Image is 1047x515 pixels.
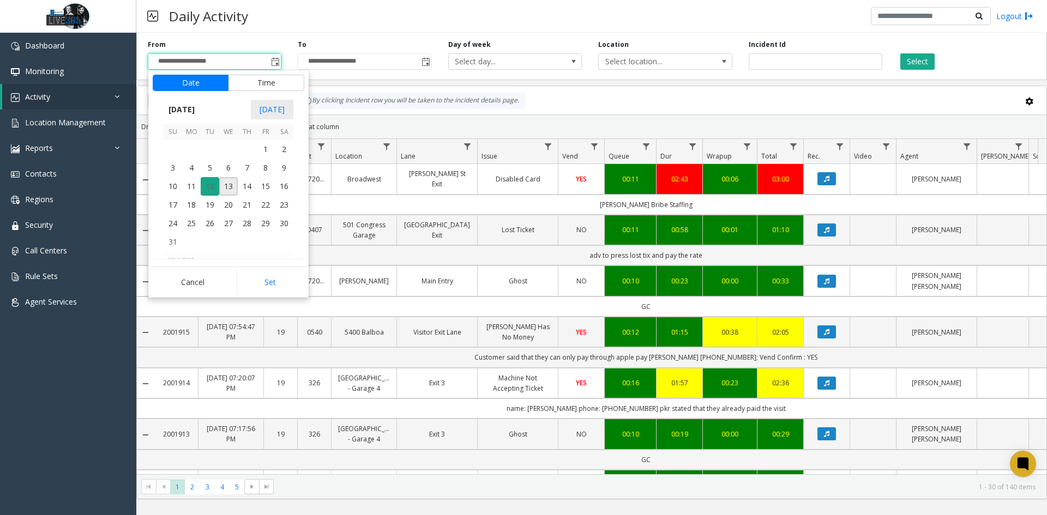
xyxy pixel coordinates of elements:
a: Location Filter Menu [380,139,394,154]
img: 'icon' [11,170,20,179]
a: Agent Filter Menu [960,139,974,154]
div: 00:12 [611,327,649,337]
a: 01:15 [663,327,696,337]
span: Toggle popup [269,54,281,69]
td: Saturday, August 16, 2025 [275,177,293,196]
div: 03:00 [764,174,797,184]
label: Location [598,40,629,50]
button: Time tab [228,75,304,91]
td: Friday, August 22, 2025 [256,196,275,214]
a: Total Filter Menu [786,139,801,154]
span: Go to the next page [248,482,256,491]
div: 00:00 [709,276,750,286]
div: 01:10 [764,225,797,235]
img: 'icon' [11,144,20,153]
a: Wrapup Filter Menu [740,139,755,154]
img: 'icon' [11,119,20,128]
td: Wednesday, August 20, 2025 [219,196,238,214]
a: Collapse Details [137,175,154,184]
span: 22 [256,196,275,214]
a: [PERSON_NAME] St Exit [404,168,471,189]
a: Visitor Exit Lane [404,327,471,337]
span: 4 [182,159,201,177]
span: Call Centers [25,245,67,256]
div: By clicking Incident row you will be taken to the incident details page. [298,93,525,109]
div: 00:38 [709,327,750,337]
span: Contacts [25,168,57,179]
span: 20 [219,196,238,214]
a: Lot Filter Menu [314,139,329,154]
label: Day of week [448,40,491,50]
button: Select [900,53,935,70]
td: Tuesday, August 19, 2025 [201,196,219,214]
span: Rec. [808,152,820,161]
td: Saturday, August 23, 2025 [275,196,293,214]
a: Logout [996,10,1033,22]
span: [DATE] [164,101,200,118]
div: 00:19 [663,429,696,439]
th: We [219,124,238,141]
td: Thursday, August 14, 2025 [238,177,256,196]
a: 00:10 [611,276,649,286]
td: Wednesday, August 27, 2025 [219,214,238,233]
td: Thursday, August 7, 2025 [238,159,256,177]
span: 29 [256,214,275,233]
img: 'icon' [11,68,20,76]
span: Dur [660,152,672,161]
td: Thursday, August 28, 2025 [238,214,256,233]
a: 19 [270,429,291,439]
span: Regions [25,194,53,204]
a: 00:29 [764,429,797,439]
kendo-pager-info: 1 - 30 of 140 items [280,482,1036,492]
span: 26 [201,214,219,233]
a: 02:43 [663,174,696,184]
td: Sunday, August 10, 2025 [164,177,182,196]
td: Monday, August 4, 2025 [182,159,201,177]
th: Sa [275,124,293,141]
a: 326 [304,378,324,388]
a: 501 Congress Garage [338,220,390,240]
a: YES [565,327,598,337]
td: Wednesday, August 6, 2025 [219,159,238,177]
a: Queue Filter Menu [639,139,654,154]
img: logout [1025,10,1033,22]
th: Th [238,124,256,141]
span: Page 5 [230,480,244,494]
span: 8 [256,159,275,177]
span: 1 [256,140,275,159]
a: 00:16 [611,378,649,388]
span: 23 [275,196,293,214]
span: Toggle popup [419,54,431,69]
th: Fr [256,124,275,141]
a: NO [565,225,598,235]
label: From [148,40,166,50]
a: 5400 Balboa [338,327,390,337]
span: 9 [275,159,293,177]
span: Monitoring [25,66,64,76]
div: 02:05 [764,327,797,337]
span: Page 1 [170,480,185,494]
a: Rec. Filter Menu [833,139,847,154]
td: Sunday, August 17, 2025 [164,196,182,214]
a: [PERSON_NAME] [PERSON_NAME] [903,423,970,444]
span: YES [576,328,587,337]
span: 30 [275,214,293,233]
a: [PERSON_NAME] [903,378,970,388]
span: 16 [275,177,293,196]
span: Page 3 [200,480,215,494]
a: Dur Filter Menu [685,139,700,154]
img: 'icon' [11,93,20,102]
img: 'icon' [11,196,20,204]
a: 00:00 [709,429,750,439]
a: Collapse Details [137,277,154,286]
a: [PERSON_NAME] [PERSON_NAME] [903,270,970,291]
a: Parker Filter Menu [1012,139,1026,154]
a: Collapse Details [137,431,154,439]
a: [DATE] 07:54:47 PM [205,322,257,342]
span: Queue [609,152,629,161]
a: 00:58 [663,225,696,235]
span: 19 [201,196,219,214]
a: 2001913 [161,429,191,439]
